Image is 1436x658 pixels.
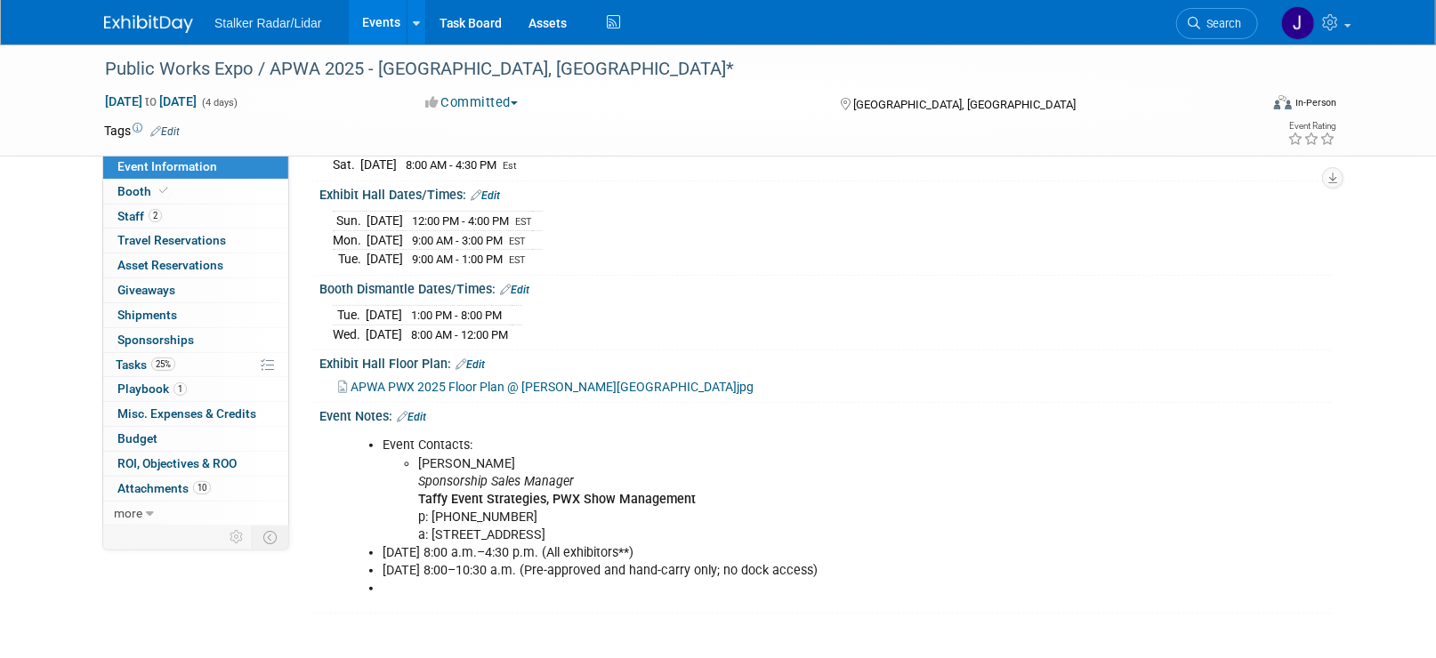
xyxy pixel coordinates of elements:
a: Edit [397,411,426,423]
a: Travel Reservations [103,229,288,253]
a: Booth [103,180,288,204]
span: Travel Reservations [117,233,226,247]
span: EST [509,254,526,266]
span: 25% [151,357,175,371]
span: Stalker Radar/Lidar [214,16,322,30]
a: more [103,502,288,526]
td: Mon. [333,230,367,250]
span: Giveaways [117,283,175,297]
div: Exhibit Hall Dates/Times: [319,181,1332,205]
td: Wed. [333,325,366,343]
td: Tue. [333,250,367,269]
a: APWA PWX 2025 Floor Plan @ [PERSON_NAME][GEOGRAPHIC_DATA]jpg [338,380,754,394]
span: more [114,506,142,520]
i: Booth reservation complete [159,186,168,196]
span: APWA PWX 2025 Floor Plan @ [PERSON_NAME][GEOGRAPHIC_DATA]jpg [351,380,754,394]
a: Shipments [103,303,288,327]
a: Event Information [103,155,288,179]
a: Edit [471,189,500,202]
div: Event Notes: [319,403,1332,426]
img: Format-Inperson.png [1274,95,1292,109]
b: Taffy Event Strategies, PWX Show Management [418,492,696,507]
div: Event Format [1153,92,1336,119]
td: Tags [104,122,180,140]
span: (4 days) [200,97,238,108]
span: Est [503,160,517,172]
img: John Kestel [1281,6,1315,40]
span: 1:00 PM - 8:00 PM [411,309,502,322]
span: 1 [173,382,187,396]
td: [DATE] [360,155,397,173]
div: Public Works Expo / APWA 2025 - [GEOGRAPHIC_DATA], [GEOGRAPHIC_DATA]* [99,53,1231,85]
span: Attachments [117,481,211,495]
span: Budget [117,431,157,445]
span: Staff [117,209,162,223]
li: [PERSON_NAME] p: [PHONE_NUMBER] a: [STREET_ADDRESS] [418,455,1125,544]
span: Asset Reservations [117,258,223,272]
a: Search [1176,8,1258,39]
span: 9:00 AM - 1:00 PM [412,253,503,266]
span: [DATE] [DATE] [104,93,198,109]
a: Giveaways [103,278,288,302]
a: Budget [103,427,288,451]
td: [DATE] [367,250,403,269]
img: ExhibitDay [104,15,193,33]
a: Staff2 [103,205,288,229]
div: Exhibit Hall Floor Plan: [319,350,1332,373]
span: Misc. Expenses & Credits [117,406,256,421]
a: Playbook1 [103,377,288,401]
span: EST [509,236,526,247]
span: Booth [117,184,172,198]
span: 2 [149,209,162,222]
td: Personalize Event Tab Strip [222,526,253,549]
a: Edit [500,284,529,296]
div: Booth Dismantle Dates/Times: [319,276,1332,299]
a: Asset Reservations [103,253,288,277]
button: Committed [419,93,525,112]
span: Playbook [117,381,187,396]
td: Tue. [333,306,366,325]
span: Sponsorships [117,333,194,347]
span: 12:00 PM - 4:00 PM [412,214,509,228]
td: [DATE] [366,325,402,343]
li: [DATE] 8:00–10:30 a.m. (Pre-approved and hand-carry only; no dock access) [383,562,1125,580]
span: 9:00 AM - 3:00 PM [412,234,503,247]
td: Sat. [333,155,360,173]
i: Sponsorship Sales Manager [418,474,574,489]
span: EST [515,216,532,228]
span: Search [1200,17,1241,30]
td: Sun. [333,212,367,231]
a: ROI, Objectives & ROO [103,452,288,476]
a: Tasks25% [103,353,288,377]
a: Attachments10 [103,477,288,501]
td: [DATE] [366,306,402,325]
span: Shipments [117,308,177,322]
td: [DATE] [367,230,403,250]
span: [GEOGRAPHIC_DATA], [GEOGRAPHIC_DATA] [853,98,1076,111]
li: Event Contacts: [383,437,1125,543]
a: Edit [150,125,180,138]
a: Misc. Expenses & Credits [103,402,288,426]
span: ROI, Objectives & ROO [117,456,237,470]
a: Edit [456,358,485,371]
td: Toggle Event Tabs [253,526,289,549]
span: 8:00 AM - 12:00 PM [411,328,508,341]
div: In-Person [1295,96,1336,109]
td: [DATE] [367,212,403,231]
li: [DATE] 8:00 a.m.–4:30 p.m. (All exhibitors**) [383,544,1125,562]
span: to [142,94,159,108]
a: Sponsorships [103,328,288,352]
span: 10 [193,481,211,494]
span: Tasks [116,357,175,372]
span: 8:00 AM - 4:30 PM [406,158,496,172]
span: Event Information [117,159,217,173]
div: Event Rating [1287,122,1335,131]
